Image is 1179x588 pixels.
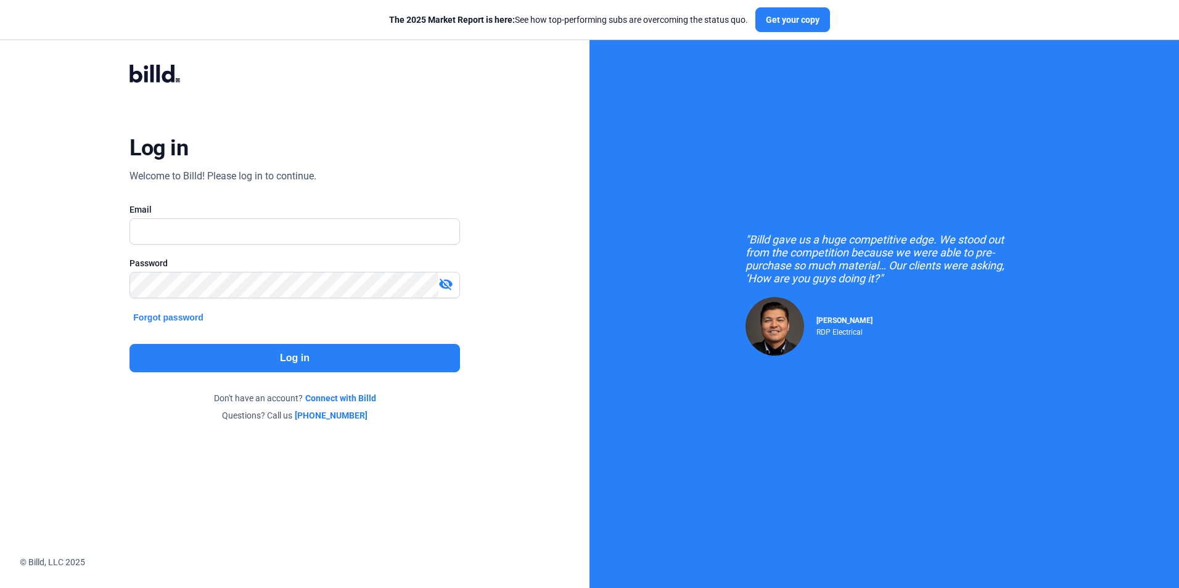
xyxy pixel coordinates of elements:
a: Connect with Billd [305,392,376,404]
button: Log in [129,344,459,372]
span: [PERSON_NAME] [816,316,873,325]
img: Raul Pacheco [746,297,804,356]
div: "Billd gave us a huge competitive edge. We stood out from the competition because we were able to... [746,233,1023,285]
button: Forgot password [129,311,207,324]
span: The 2025 Market Report is here: [389,15,515,25]
div: Password [129,257,459,269]
div: RDP Electrical [816,325,873,337]
div: Welcome to Billd! Please log in to continue. [129,169,316,184]
div: See how top-performing subs are overcoming the status quo. [389,14,748,26]
button: Get your copy [755,7,830,32]
div: Log in [129,134,188,161]
mat-icon: visibility_off [438,277,453,292]
div: Questions? Call us [129,409,459,422]
a: [PHONE_NUMBER] [295,409,368,422]
div: Email [129,203,459,216]
div: Don't have an account? [129,392,459,404]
